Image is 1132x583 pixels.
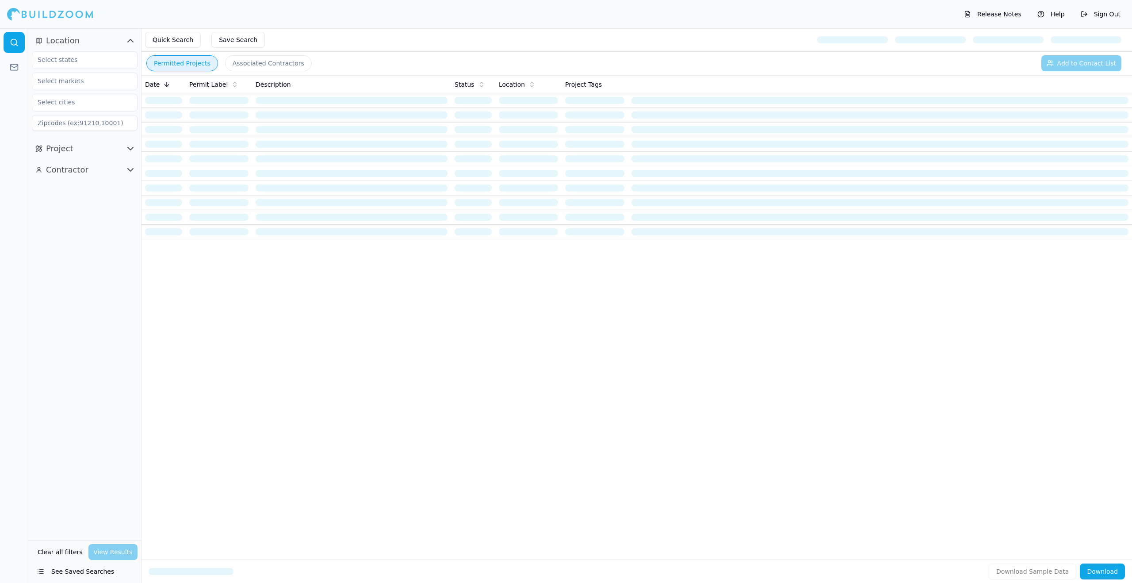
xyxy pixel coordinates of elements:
[35,544,85,560] button: Clear all filters
[455,80,474,89] span: Status
[32,115,138,131] input: Zipcodes (ex:91210,10001)
[46,164,88,176] span: Contractor
[32,163,138,177] button: Contractor
[146,55,218,71] button: Permitted Projects
[1080,564,1125,579] button: Download
[145,32,201,48] button: Quick Search
[225,55,312,71] button: Associated Contractors
[32,73,126,89] input: Select markets
[189,80,228,89] span: Permit Label
[256,80,291,89] span: Description
[32,52,126,68] input: Select states
[145,80,160,89] span: Date
[960,7,1026,21] button: Release Notes
[32,564,138,579] button: See Saved Searches
[32,142,138,156] button: Project
[32,94,126,110] input: Select cities
[46,142,73,155] span: Project
[499,80,525,89] span: Location
[46,35,80,47] span: Location
[1033,7,1069,21] button: Help
[32,34,138,48] button: Location
[565,80,602,89] span: Project Tags
[211,32,265,48] button: Save Search
[1076,7,1125,21] button: Sign Out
